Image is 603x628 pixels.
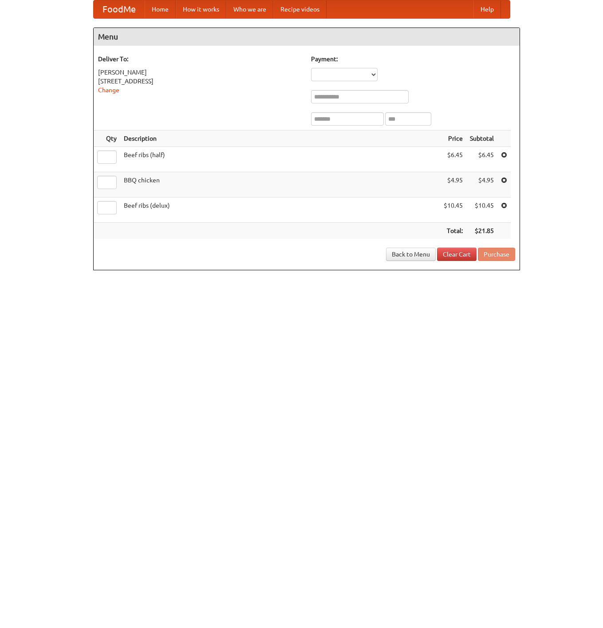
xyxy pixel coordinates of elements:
[473,0,501,18] a: Help
[386,248,436,261] a: Back to Menu
[98,77,302,86] div: [STREET_ADDRESS]
[176,0,226,18] a: How it works
[98,87,119,94] a: Change
[311,55,515,63] h5: Payment:
[273,0,327,18] a: Recipe videos
[120,172,440,197] td: BBQ chicken
[94,28,520,46] h4: Menu
[120,147,440,172] td: Beef ribs (half)
[98,55,302,63] h5: Deliver To:
[94,0,145,18] a: FoodMe
[466,147,497,172] td: $6.45
[120,130,440,147] th: Description
[466,197,497,223] td: $10.45
[120,197,440,223] td: Beef ribs (delux)
[145,0,176,18] a: Home
[466,172,497,197] td: $4.95
[94,130,120,147] th: Qty
[478,248,515,261] button: Purchase
[466,130,497,147] th: Subtotal
[226,0,273,18] a: Who we are
[440,147,466,172] td: $6.45
[440,197,466,223] td: $10.45
[466,223,497,239] th: $21.85
[440,172,466,197] td: $4.95
[437,248,477,261] a: Clear Cart
[440,223,466,239] th: Total:
[98,68,302,77] div: [PERSON_NAME]
[440,130,466,147] th: Price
